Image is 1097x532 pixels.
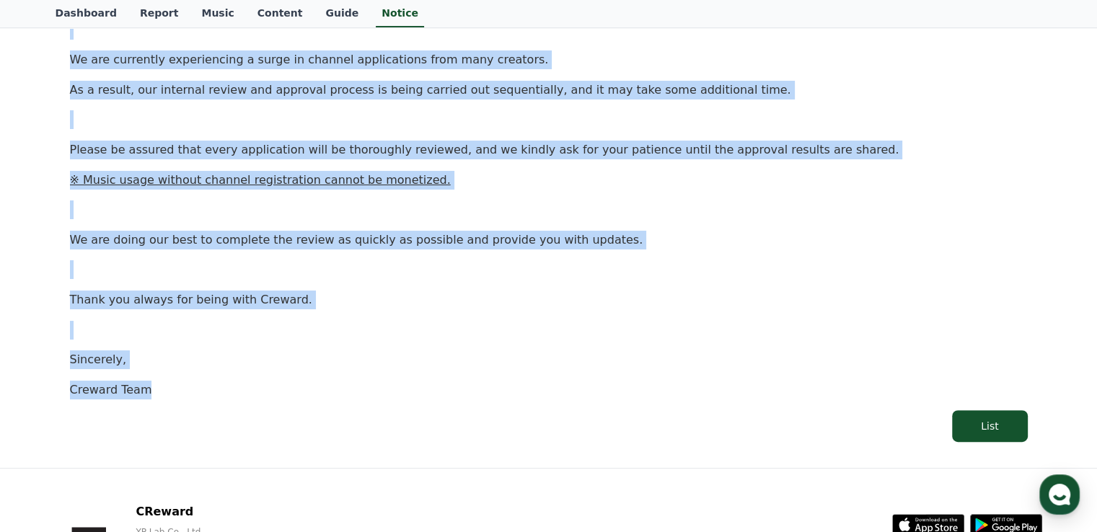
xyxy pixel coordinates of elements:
[70,291,1028,309] p: Thank you always for being with Creward.
[952,410,1027,442] button: List
[95,412,186,448] a: Messages
[37,434,62,445] span: Home
[4,412,95,448] a: Home
[981,419,998,433] div: List
[70,381,1028,399] p: Creward Team
[120,435,162,446] span: Messages
[70,81,1028,99] p: As a result, our internal review and approval process is being carried out sequentially, and it m...
[136,503,377,520] p: CReward
[213,434,249,445] span: Settings
[186,412,277,448] a: Settings
[70,350,1028,369] p: Sincerely,
[70,231,1028,249] p: We are doing our best to complete the review as quickly as possible and provide you with updates.
[70,173,451,187] u: ※ Music usage without channel registration cannot be monetized.
[70,50,1028,69] p: We are currently experiencing a surge in channel applications from many creators.
[70,141,1028,159] p: Please be assured that every application will be thoroughly reviewed, and we kindly ask for your ...
[70,410,1028,442] a: List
